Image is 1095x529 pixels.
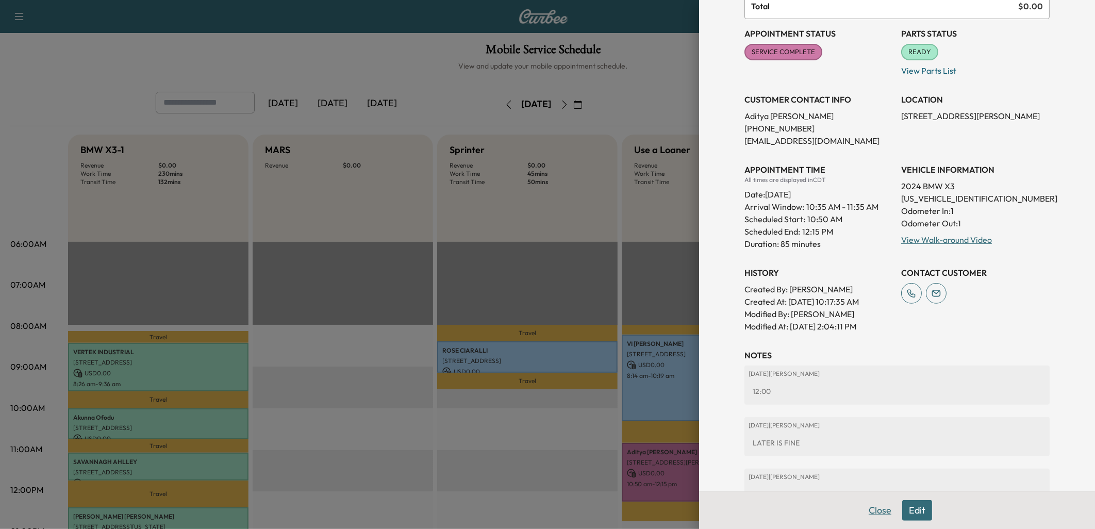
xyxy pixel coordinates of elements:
[744,238,893,250] p: Duration: 85 minutes
[901,267,1050,279] h3: CONTACT CUSTOMER
[749,473,1046,481] p: [DATE] | [PERSON_NAME]
[744,267,893,279] h3: History
[901,60,1050,77] p: View Parts List
[901,110,1050,122] p: [STREET_ADDRESS][PERSON_NAME]
[749,421,1046,429] p: [DATE] | [PERSON_NAME]
[749,382,1046,401] div: 12:00
[744,283,893,295] p: Created By : [PERSON_NAME]
[806,201,878,213] span: 10:35 AM - 11:35 AM
[902,47,937,57] span: READY
[807,213,842,225] p: 10:50 AM
[744,349,1050,361] h3: NOTES
[744,176,893,184] div: All times are displayed in CDT
[744,122,893,135] p: [PHONE_NUMBER]
[744,135,893,147] p: [EMAIL_ADDRESS][DOMAIN_NAME]
[901,217,1050,229] p: Odometer Out: 1
[744,308,893,320] p: Modified By : [PERSON_NAME]
[744,320,893,333] p: Modified At : [DATE] 2:04:11 PM
[901,180,1050,192] p: 2024 BMW X3
[862,500,898,521] button: Close
[901,205,1050,217] p: Odometer In: 1
[902,500,932,521] button: Edit
[749,370,1046,378] p: [DATE] | [PERSON_NAME]
[744,201,893,213] p: Arrival Window:
[744,93,893,106] h3: CUSTOMER CONTACT INFO
[749,434,1046,452] div: LATER IS FINE
[744,184,893,201] div: Date: [DATE]
[901,192,1050,205] p: [US_VEHICLE_IDENTIFICATION_NUMBER]
[802,225,833,238] p: 12:15 PM
[744,27,893,40] h3: Appointment Status
[901,27,1050,40] h3: Parts Status
[744,110,893,122] p: Aditya [PERSON_NAME]
[744,295,893,308] p: Created At : [DATE] 10:17:35 AM
[901,163,1050,176] h3: VEHICLE INFORMATION
[901,93,1050,106] h3: LOCATION
[744,213,805,225] p: Scheduled Start:
[749,485,1046,504] div: GABE 2:00 ARRIVAL
[745,47,821,57] span: SERVICE COMPLETE
[901,235,992,245] a: View Walk-around Video
[744,163,893,176] h3: APPOINTMENT TIME
[744,225,800,238] p: Scheduled End:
